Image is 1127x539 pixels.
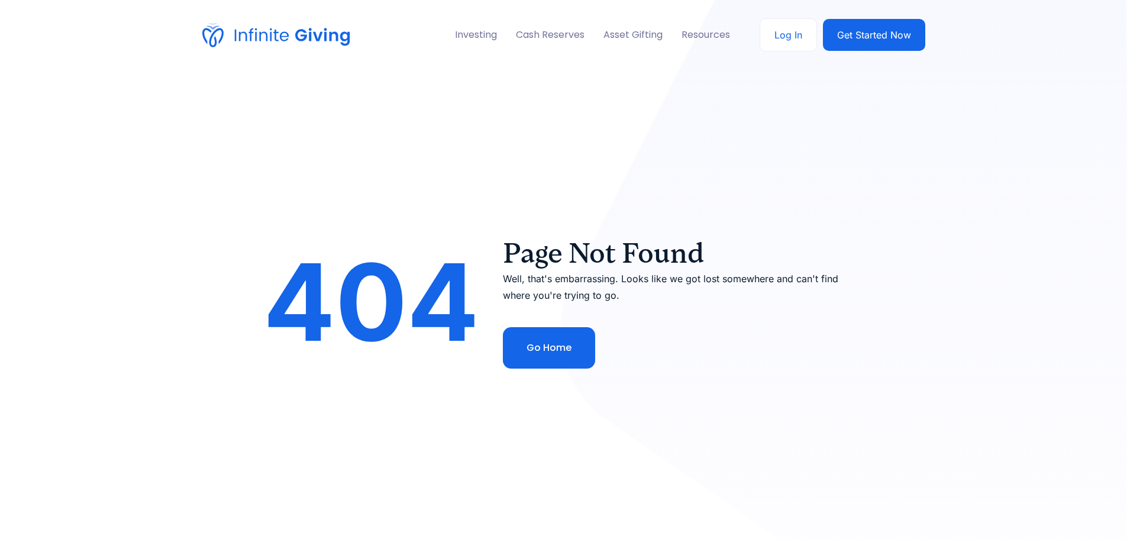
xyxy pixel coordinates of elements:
[682,27,730,43] div: Resources
[823,19,925,51] a: Get Started Now
[603,27,663,43] a: Asset Gifting
[516,27,585,43] a: Cash Reserves
[455,27,497,43] div: Investing
[503,327,595,369] a: Go Home
[263,249,479,356] div: 404
[760,18,817,51] a: Log In
[503,271,864,303] p: Well, that's embarrassing. Looks like we got lost somewhere and can't find where you're trying to...
[503,235,864,271] h2: Page Not Found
